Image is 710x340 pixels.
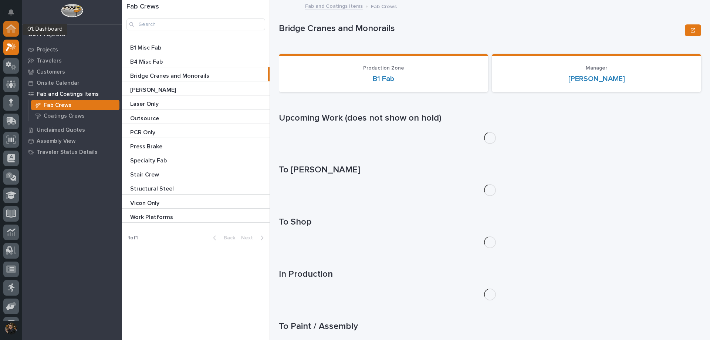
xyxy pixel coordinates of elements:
p: Projects [37,47,58,53]
a: Press BrakePress Brake [122,138,270,152]
p: Coatings Crews [44,113,85,119]
p: Stair Crew [130,170,160,178]
p: Fab Crews [44,102,71,109]
a: Travelers [22,55,122,66]
p: Travelers [37,58,62,64]
a: Assembly View [22,135,122,147]
p: Bridge Cranes and Monorails [130,71,211,80]
a: Onsite Calendar [22,77,122,88]
p: [PERSON_NAME] [130,85,177,94]
span: Back [219,235,235,241]
a: [PERSON_NAME] [568,74,625,83]
span: Production Zone [363,65,404,71]
p: Work Platforms [130,212,175,221]
a: Traveler Status Details [22,147,122,158]
h1: In Production [279,269,701,280]
p: Customers [37,69,65,75]
button: users-avatar [3,321,19,336]
a: Fab Crews [28,100,122,110]
p: Specialty Fab [130,156,168,164]
a: PCR OnlyPCR Only [122,124,270,138]
div: Notifications [9,9,19,21]
a: B4 Misc FabB4 Misc Fab [122,53,270,67]
a: Coatings Crews [28,111,122,121]
img: Workspace Logo [61,4,83,17]
p: Bridge Cranes and Monorails [279,23,682,34]
p: Fab Crews [371,2,397,10]
a: B1 Fab [373,74,394,83]
p: Onsite Calendar [37,80,80,87]
p: Outsource [130,114,160,122]
a: Fab and Coatings Items [22,88,122,100]
a: OutsourceOutsource [122,110,270,124]
button: Next [238,235,270,241]
p: Structural Steel [130,184,175,192]
span: Manager [586,65,607,71]
p: Vicon Only [130,198,161,207]
a: Projects [22,44,122,55]
p: Assembly View [37,138,75,145]
a: Vicon OnlyVicon Only [122,195,270,209]
h1: Fab Crews [126,3,265,11]
h1: To Paint / Assembly [279,321,701,332]
span: Next [241,235,257,241]
p: Traveler Status Details [37,149,98,156]
a: Unclaimed Quotes [22,124,122,135]
p: B4 Misc Fab [130,57,164,65]
input: Search [126,18,265,30]
button: Back [207,235,238,241]
p: 1 of 1 [122,229,144,247]
a: Laser OnlyLaser Only [122,95,270,110]
p: Press Brake [130,142,164,150]
a: B1 Misc FabB1 Misc Fab [122,39,270,53]
h1: To [PERSON_NAME] [279,165,701,175]
p: Laser Only [130,99,160,108]
p: Unclaimed Quotes [37,127,85,134]
p: PCR Only [130,128,157,136]
p: Fab and Coatings Items [37,91,99,98]
p: B1 Misc Fab [130,43,163,51]
h1: To Shop [279,217,701,228]
div: 02. Projects [28,31,65,39]
button: Notifications [3,4,19,20]
a: [PERSON_NAME][PERSON_NAME] [122,81,270,95]
h1: Upcoming Work (does not show on hold) [279,113,701,124]
a: Work PlatformsWork Platforms [122,209,270,223]
a: Specialty FabSpecialty Fab [122,152,270,166]
a: Structural SteelStructural Steel [122,180,270,194]
a: Bridge Cranes and MonorailsBridge Cranes and Monorails [122,67,270,81]
a: Customers [22,66,122,77]
a: Fab and Coatings Items [305,1,363,10]
a: Stair CrewStair Crew [122,166,270,180]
